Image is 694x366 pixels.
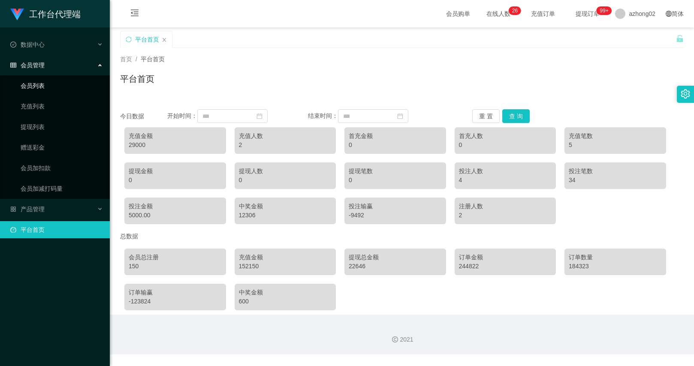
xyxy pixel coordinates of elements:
span: 数据中心 [10,41,45,48]
div: 184323 [569,262,662,271]
div: 订单金额 [459,253,552,262]
button: 查 询 [502,109,530,123]
span: 充值订单 [527,11,559,17]
i: 图标: global [666,11,672,17]
div: -123824 [129,297,222,306]
div: 中奖金额 [239,202,332,211]
span: 会员管理 [10,62,45,69]
i: 图标: appstore-o [10,206,16,212]
div: 投注金额 [129,202,222,211]
div: 5 [569,141,662,150]
span: 提现订单 [571,11,604,17]
i: 图标: sync [126,36,132,42]
p: 6 [515,6,518,15]
p: 2 [512,6,515,15]
div: 600 [239,297,332,306]
div: 2021 [117,335,687,344]
i: 图标: setting [681,89,690,99]
a: 提现列表 [21,118,103,135]
h1: 平台首页 [120,72,154,85]
span: 产品管理 [10,206,45,213]
span: 结束时间： [308,112,338,119]
i: 图标: menu-fold [120,0,149,28]
i: 图标: calendar [256,113,263,119]
div: 投注人数 [459,167,552,176]
span: 开始时间： [167,112,197,119]
div: 订单数量 [569,253,662,262]
span: 平台首页 [141,56,165,63]
div: 12306 [239,211,332,220]
div: 提现金额 [129,167,222,176]
div: 0 [239,176,332,185]
div: 34 [569,176,662,185]
i: 图标: close [162,37,167,42]
div: 2 [459,211,552,220]
a: 会员列表 [21,77,103,94]
div: 150 [129,262,222,271]
span: 在线人数 [482,11,515,17]
div: 充值人数 [239,132,332,141]
sup: 26 [509,6,521,15]
div: 提现人数 [239,167,332,176]
div: 0 [349,141,442,150]
div: 首充人数 [459,132,552,141]
div: 总数据 [120,228,684,244]
div: 5000.00 [129,211,222,220]
i: 图标: copyright [392,336,398,342]
div: 今日数据 [120,112,167,121]
button: 重 置 [472,109,500,123]
div: 4 [459,176,552,185]
div: 充值金额 [239,253,332,262]
i: 图标: check-circle-o [10,42,16,48]
h1: 工作台代理端 [29,0,81,28]
sup: 956 [596,6,612,15]
a: 赠送彩金 [21,139,103,156]
div: 提现笔数 [349,167,442,176]
img: logo.9652507e.png [10,9,24,21]
a: 会员加减打码量 [21,180,103,197]
div: 提现总金额 [349,253,442,262]
a: 充值列表 [21,98,103,115]
div: 平台首页 [135,31,159,48]
div: 首充金额 [349,132,442,141]
div: 注册人数 [459,202,552,211]
div: 投注笔数 [569,167,662,176]
span: 首页 [120,56,132,63]
div: 中奖金额 [239,288,332,297]
div: 244822 [459,262,552,271]
div: 会员总注册 [129,253,222,262]
div: 投注输赢 [349,202,442,211]
div: 152150 [239,262,332,271]
div: 0 [459,141,552,150]
div: 充值笔数 [569,132,662,141]
div: 充值金额 [129,132,222,141]
div: 2 [239,141,332,150]
span: / [136,56,137,63]
div: 0 [349,176,442,185]
div: 0 [129,176,222,185]
i: 图标: unlock [676,35,684,42]
a: 会员加扣款 [21,159,103,177]
div: -9492 [349,211,442,220]
div: 订单输赢 [129,288,222,297]
i: 图标: calendar [397,113,403,119]
a: 工作台代理端 [10,10,81,17]
a: 图标: dashboard平台首页 [10,221,103,238]
i: 图标: table [10,62,16,68]
div: 29000 [129,141,222,150]
div: 22646 [349,262,442,271]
